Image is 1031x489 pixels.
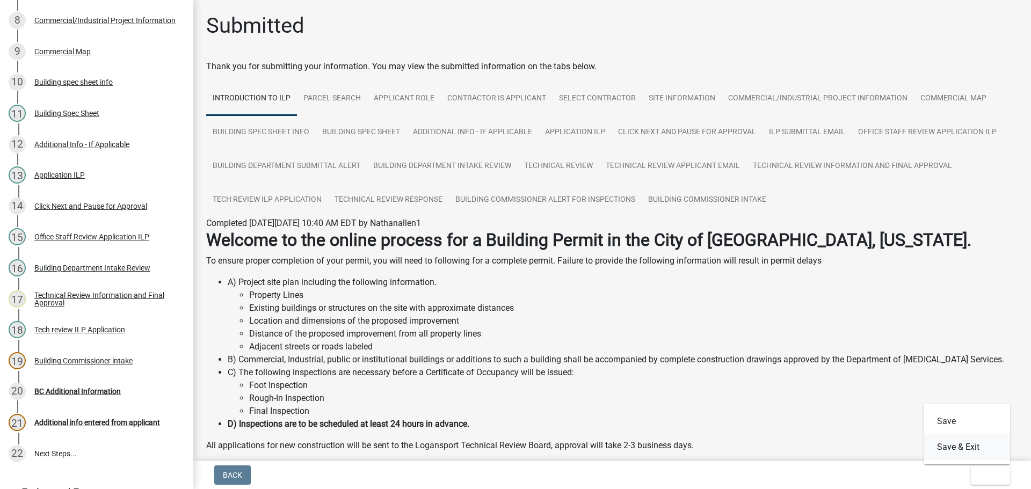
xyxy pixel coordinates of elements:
div: Exit [924,404,1010,464]
div: 9 [9,43,26,60]
li: Final Inspection [249,405,1018,418]
div: Building spec sheet info [34,78,113,86]
div: 13 [9,166,26,184]
a: Building Commissioner intake [642,183,773,217]
a: Introduction to ILP [206,82,297,116]
a: Click Next and Pause for Approval [612,115,763,150]
div: Commercial/Industrial Project Information [34,17,176,24]
a: Technical Review Applicant email [599,149,746,184]
a: Building spec sheet info [206,115,316,150]
a: Technical Review Response [328,183,449,217]
div: Building Commissioner intake [34,357,133,364]
div: 11 [9,105,26,122]
div: 16 [9,259,26,276]
button: Save & Exit [924,434,1010,460]
span: Back [223,471,242,479]
a: Building Department Submittal Alert [206,149,367,184]
li: C) The following inspections are necessary before a Certificate of Occupancy will be issued: [228,366,1018,418]
li: B) Commercial, Industrial, public or institutional buildings or additions to such a building shal... [228,353,1018,366]
li: Adjacent streets or roads labeled [249,340,1018,353]
span: Exit [979,471,995,479]
li: Distance of the proposed improvement from all property lines [249,327,1018,340]
div: 21 [9,414,26,431]
a: ILP Submittal Email [763,115,852,150]
a: Tech review ILP Application [206,183,328,217]
strong: D) Inspections are to be scheduled at least 24 hours in advance. [228,419,469,429]
p: To ensure proper completion of your permit, you will need to following for a complete permit. Fai... [206,254,1018,267]
div: 15 [9,228,26,245]
a: Building Spec Sheet [316,115,406,150]
div: Application ILP [34,171,85,179]
div: BC Additional Information [34,388,121,395]
div: 12 [9,136,26,153]
button: Back [214,465,251,485]
div: 8 [9,12,26,29]
button: Save [924,408,1010,434]
a: Commercial Map [914,82,993,116]
li: Foot Inspection [249,379,1018,392]
a: Commercial/Industrial Project Information [722,82,914,116]
div: 18 [9,321,26,338]
a: Applicant Role [367,82,441,116]
div: 22 [9,445,26,462]
div: Building Department Intake Review [34,264,150,272]
div: Click Next and Pause for Approval [34,202,147,210]
a: Application ILP [539,115,612,150]
li: Property Lines [249,289,1018,302]
li: Rough-In Inspection [249,392,1018,405]
div: Technical Review Information and Final Approval [34,291,176,306]
p: All applications for new construction will be sent to the Logansport Technical Review Board, appr... [206,439,1018,452]
div: Additional info entered from applicant [34,419,160,426]
a: Site Information [642,82,722,116]
div: 19 [9,352,26,369]
a: Building Commissioner Alert for inspections [449,183,642,217]
div: 20 [9,383,26,400]
a: Parcel search [297,82,367,116]
span: Completed [DATE][DATE] 10:40 AM EDT by Nathanallen1 [206,218,421,228]
a: Select Contractor [553,82,642,116]
a: Contractor is Applicant [441,82,553,116]
li: Location and dimensions of the proposed improvement [249,315,1018,327]
a: Building Department Intake Review [367,149,518,184]
strong: Welcome to the online process for a Building Permit in the City of [GEOGRAPHIC_DATA], [US_STATE]. [206,230,971,250]
div: Commercial Map [34,48,91,55]
a: Office Staff Review Application ILP [852,115,1003,150]
div: Thank you for submitting your information. You may view the submitted information on the tabs below. [206,60,1018,73]
li: A) Project site plan including the following information. [228,276,1018,353]
h1: Submitted [206,13,304,39]
button: Exit [971,465,1010,485]
a: Technical Review Information and Final Approval [746,149,959,184]
div: 14 [9,198,26,215]
a: Technical Review [518,149,599,184]
li: Existing buildings or structures on the site with approximate distances [249,302,1018,315]
a: Additional Info - If Applicable [406,115,539,150]
div: Office Staff Review Application ILP [34,233,149,240]
div: Additional Info - If Applicable [34,141,129,148]
div: Tech review ILP Application [34,326,125,333]
div: 10 [9,74,26,91]
div: 17 [9,290,26,308]
div: Building Spec Sheet [34,110,99,117]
